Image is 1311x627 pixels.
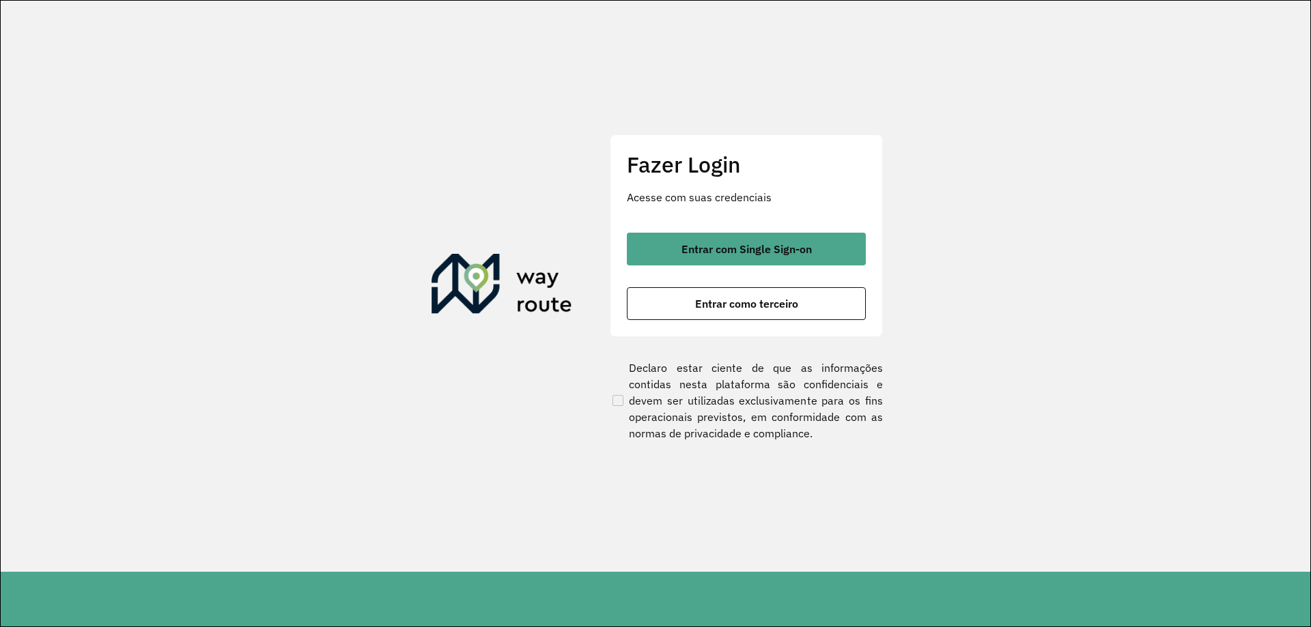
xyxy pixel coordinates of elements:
label: Declaro estar ciente de que as informações contidas nesta plataforma são confidenciais e devem se... [610,360,883,441]
img: Roteirizador AmbevTech [432,254,572,319]
span: Entrar como terceiro [695,298,798,309]
h2: Fazer Login [627,151,866,177]
p: Acesse com suas credenciais [627,189,866,205]
span: Entrar com Single Sign-on [681,244,812,254]
button: button [627,233,866,265]
button: button [627,287,866,320]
